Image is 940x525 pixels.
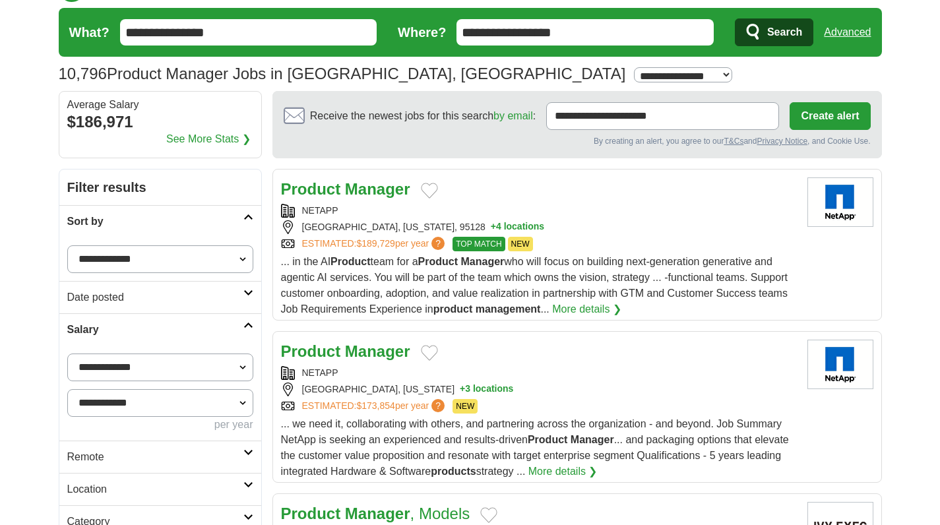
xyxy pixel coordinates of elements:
[302,237,448,251] a: ESTIMATED:$189,729per year?
[67,110,253,134] div: $186,971
[281,180,341,198] strong: Product
[491,220,496,234] span: +
[724,137,743,146] a: T&Cs
[431,466,476,477] strong: products
[528,434,567,445] strong: Product
[480,507,497,523] button: Add to favorite jobs
[281,383,797,396] div: [GEOGRAPHIC_DATA], [US_STATE]
[67,214,243,230] h2: Sort by
[735,18,813,46] button: Search
[460,383,513,396] button: +3 locations
[421,345,438,361] button: Add to favorite jobs
[345,342,410,360] strong: Manager
[453,399,478,414] span: NEW
[493,110,533,121] a: by email
[67,417,253,433] div: per year
[398,22,446,42] label: Where?
[310,108,536,124] span: Receive the newest jobs for this search :
[59,313,261,346] a: Salary
[59,441,261,473] a: Remote
[356,400,394,411] span: $173,854
[281,505,341,522] strong: Product
[284,135,871,147] div: By creating an alert, you agree to our and , and Cookie Use.
[790,102,870,130] button: Create alert
[461,256,505,267] strong: Manager
[431,399,445,412] span: ?
[807,177,873,227] img: NetApp logo
[345,505,410,522] strong: Manager
[356,238,394,249] span: $189,729
[281,342,410,360] a: Product Manager
[302,399,448,414] a: ESTIMATED:$173,854per year?
[59,170,261,205] h2: Filter results
[508,237,533,251] span: NEW
[59,281,261,313] a: Date posted
[59,62,107,86] span: 10,796
[69,22,110,42] label: What?
[571,434,614,445] strong: Manager
[281,505,470,522] a: Product Manager, Models
[281,256,788,315] span: ... in the AI team for a who will focus on building next-generation generative and agentic AI ser...
[67,449,243,465] h2: Remote
[528,464,598,479] a: More details ❯
[453,237,505,251] span: TOP MATCH
[302,367,338,378] a: NETAPP
[330,256,370,267] strong: Product
[476,303,541,315] strong: management
[491,220,544,234] button: +4 locations
[59,205,261,237] a: Sort by
[418,256,458,267] strong: Product
[59,65,626,82] h1: Product Manager Jobs in [GEOGRAPHIC_DATA], [GEOGRAPHIC_DATA]
[59,473,261,505] a: Location
[281,180,410,198] a: Product Manager
[345,180,410,198] strong: Manager
[421,183,438,199] button: Add to favorite jobs
[824,19,871,46] a: Advanced
[67,322,243,338] h2: Salary
[67,100,253,110] div: Average Salary
[433,303,473,315] strong: product
[281,342,341,360] strong: Product
[552,301,621,317] a: More details ❯
[807,340,873,389] img: NetApp logo
[460,383,465,396] span: +
[67,481,243,497] h2: Location
[281,220,797,234] div: [GEOGRAPHIC_DATA], [US_STATE], 95128
[767,19,802,46] span: Search
[757,137,807,146] a: Privacy Notice
[302,205,338,216] a: NETAPP
[281,418,789,477] span: ... we need it, collaborating with others, and partnering across the organization - and beyond. J...
[67,290,243,305] h2: Date posted
[166,131,251,147] a: See More Stats ❯
[431,237,445,250] span: ?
